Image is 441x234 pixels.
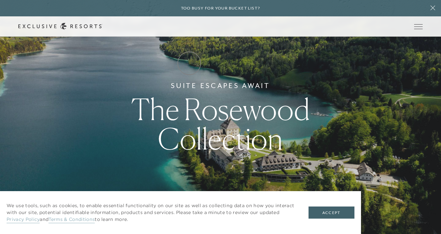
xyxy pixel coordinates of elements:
h6: Suite Escapes Await [171,81,270,91]
h6: Too busy for your bucket list? [181,5,260,11]
button: Accept [309,207,354,219]
a: Terms & Conditions [49,216,95,223]
button: Open navigation [414,24,423,29]
h1: The Rosewood Collection [77,95,364,153]
p: We use tools, such as cookies, to enable essential functionality on our site as well as collectin... [7,202,295,223]
a: Privacy Policy [7,216,40,223]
